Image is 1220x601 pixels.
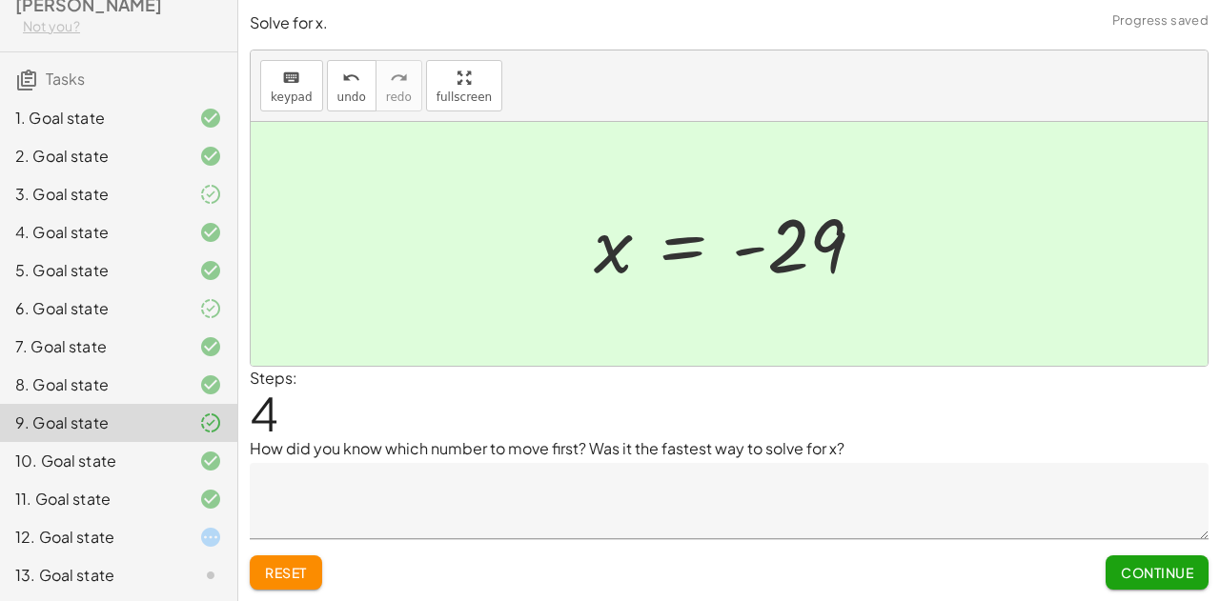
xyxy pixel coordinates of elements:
i: Task finished and correct. [199,488,222,511]
i: Task finished and correct. [199,221,222,244]
i: undo [342,67,360,90]
div: 7. Goal state [15,335,169,358]
div: 9. Goal state [15,411,169,434]
p: Solve for x. [250,12,1209,34]
i: Task finished and part of it marked as correct. [199,411,222,434]
div: 6. Goal state [15,297,169,320]
div: 12. Goal state [15,526,169,549]
div: 4. Goal state [15,221,169,244]
i: Task finished and correct. [199,450,222,472]
div: 2. Goal state [15,145,169,168]
i: Task finished and part of it marked as correct. [199,297,222,320]
div: 10. Goal state [15,450,169,472]
button: Continue [1106,555,1209,590]
i: Task finished and correct. [199,107,222,130]
div: 3. Goal state [15,183,169,206]
i: Task finished and part of it marked as correct. [199,183,222,206]
i: redo [390,67,408,90]
span: fullscreen [437,90,492,104]
div: 5. Goal state [15,259,169,282]
i: Task finished and correct. [199,335,222,358]
span: Continue [1121,564,1193,581]
div: 13. Goal state [15,564,169,587]
span: Progress saved [1112,11,1209,30]
i: Task started. [199,526,222,549]
i: Task not started. [199,564,222,587]
div: 8. Goal state [15,373,169,396]
span: undo [337,90,366,104]
button: fullscreen [426,60,502,111]
p: How did you know which number to move first? Was it the fastest way to solve for x? [250,437,1209,460]
label: Steps: [250,368,297,388]
div: 11. Goal state [15,488,169,511]
span: 4 [250,384,278,442]
i: Task finished and correct. [199,259,222,282]
i: Task finished and correct. [199,145,222,168]
i: Task finished and correct. [199,373,222,396]
i: keyboard [282,67,300,90]
div: 1. Goal state [15,107,169,130]
button: Reset [250,555,322,590]
span: Reset [265,564,307,581]
span: Tasks [46,69,85,89]
button: keyboardkeypad [260,60,323,111]
span: redo [386,90,412,104]
span: keypad [271,90,313,104]
button: redoredo [376,60,422,111]
div: Not you? [23,17,222,36]
button: undoundo [327,60,376,111]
